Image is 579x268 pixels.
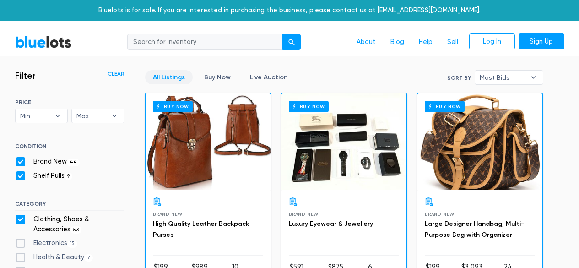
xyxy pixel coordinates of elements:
[519,33,564,50] a: Sign Up
[65,173,73,180] span: 9
[480,71,525,84] span: Most Bids
[153,220,249,239] a: High Quality Leather Backpack Purses
[15,171,73,181] label: Shelf Pulls
[289,220,373,228] a: Luxury Eyewear & Jewellery
[67,241,78,248] span: 15
[15,35,72,49] a: BlueLots
[289,101,329,112] h6: Buy Now
[196,70,238,84] a: Buy Now
[20,109,50,123] span: Min
[70,226,82,234] span: 53
[15,143,124,153] h6: CONDITION
[127,34,283,50] input: Search for inventory
[242,70,295,84] a: Live Auction
[15,157,80,167] label: Brand New
[425,212,455,217] span: Brand New
[153,101,193,112] h6: Buy Now
[447,74,471,82] label: Sort By
[15,201,124,211] h6: CATEGORY
[425,220,524,239] a: Large Designer Handbag, Multi-Purpose Bag with Organizer
[48,109,67,123] b: ▾
[15,70,36,81] h3: Filter
[440,33,465,51] a: Sell
[84,254,93,262] span: 7
[105,109,124,123] b: ▾
[76,109,107,123] span: Max
[108,70,124,78] a: Clear
[67,159,80,166] span: 44
[524,71,543,84] b: ▾
[281,93,406,190] a: Buy Now
[15,238,78,248] label: Electronics
[146,93,271,190] a: Buy Now
[383,33,411,51] a: Blog
[411,33,440,51] a: Help
[145,70,193,84] a: All Listings
[349,33,383,51] a: About
[289,212,319,217] span: Brand New
[469,33,515,50] a: Log In
[425,101,465,112] h6: Buy Now
[417,93,542,190] a: Buy Now
[15,99,124,105] h6: PRICE
[153,212,183,217] span: Brand New
[15,252,93,263] label: Health & Beauty
[15,214,124,234] label: Clothing, Shoes & Accessories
